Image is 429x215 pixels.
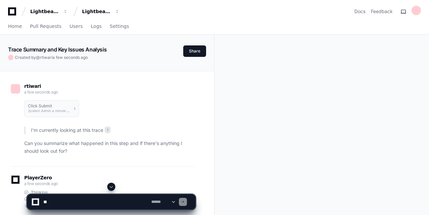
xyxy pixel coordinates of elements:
[31,127,195,134] p: I'm currently looking at this trace
[8,24,22,28] span: Home
[354,8,365,15] a: Docs
[91,24,102,28] span: Logs
[28,109,73,113] span: System Admin a minute ago
[24,89,58,95] span: a few seconds ago
[8,46,107,53] app-text-character-animate: Trace Summary and Key Issues Analysis
[28,104,71,108] h1: Click Submit
[30,24,61,28] span: Pull Requests
[82,8,111,15] div: Lightbeam Health Solutions
[70,19,83,34] a: Users
[30,19,61,34] a: Pull Requests
[110,19,129,34] a: Settings
[91,19,102,34] a: Logs
[40,55,52,60] span: rtiwari
[52,55,88,60] span: a few seconds ago
[15,55,88,60] span: Created by
[28,5,71,17] button: Lightbeam Health
[79,5,122,17] button: Lightbeam Health Solutions
[371,8,393,15] button: Feedback
[8,19,22,34] a: Home
[36,55,40,60] span: @
[70,24,83,28] span: Users
[24,83,41,89] span: rtiwari
[105,127,111,133] span: 1
[74,106,75,111] span: 1
[24,176,52,180] span: PlayerZero
[24,140,195,155] p: Can you summarize what happened in this step and if there's anything I should look out for?
[110,24,129,28] span: Settings
[183,45,206,57] button: Share
[24,100,79,117] button: Click SubmitSystem Admin a minute ago1
[30,8,59,15] div: Lightbeam Health
[24,181,58,186] span: a few seconds ago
